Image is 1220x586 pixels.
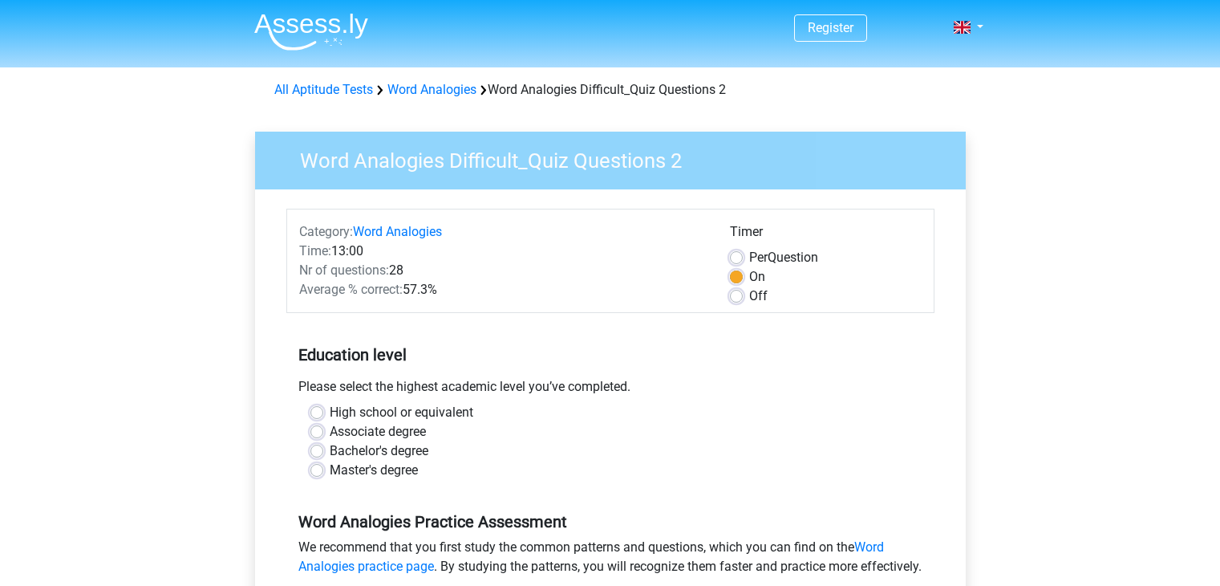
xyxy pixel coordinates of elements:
[281,142,954,173] h3: Word Analogies Difficult_Quiz Questions 2
[286,377,934,403] div: Please select the highest academic level you’ve completed.
[298,512,922,531] h5: Word Analogies Practice Assessment
[749,248,818,267] label: Question
[287,280,718,299] div: 57.3%
[298,339,922,371] h5: Education level
[286,538,934,583] div: We recommend that you first study the common patterns and questions, which you can find on the . ...
[287,242,718,261] div: 13:00
[299,262,389,278] span: Nr of questions:
[299,282,403,297] span: Average % correct:
[330,422,426,442] label: Associate degree
[808,20,853,35] a: Register
[387,82,476,97] a: Word Analogies
[749,250,768,265] span: Per
[330,403,473,422] label: High school or equivalent
[330,461,418,480] label: Master's degree
[268,80,953,100] div: Word Analogies Difficult_Quiz Questions 2
[749,267,765,287] label: On
[330,442,428,461] label: Bachelor's degree
[287,261,718,280] div: 28
[254,13,368,51] img: Assessly
[299,243,331,258] span: Time:
[299,224,353,239] span: Category:
[749,287,768,306] label: Off
[730,222,922,248] div: Timer
[353,224,442,239] a: Word Analogies
[274,82,373,97] a: All Aptitude Tests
